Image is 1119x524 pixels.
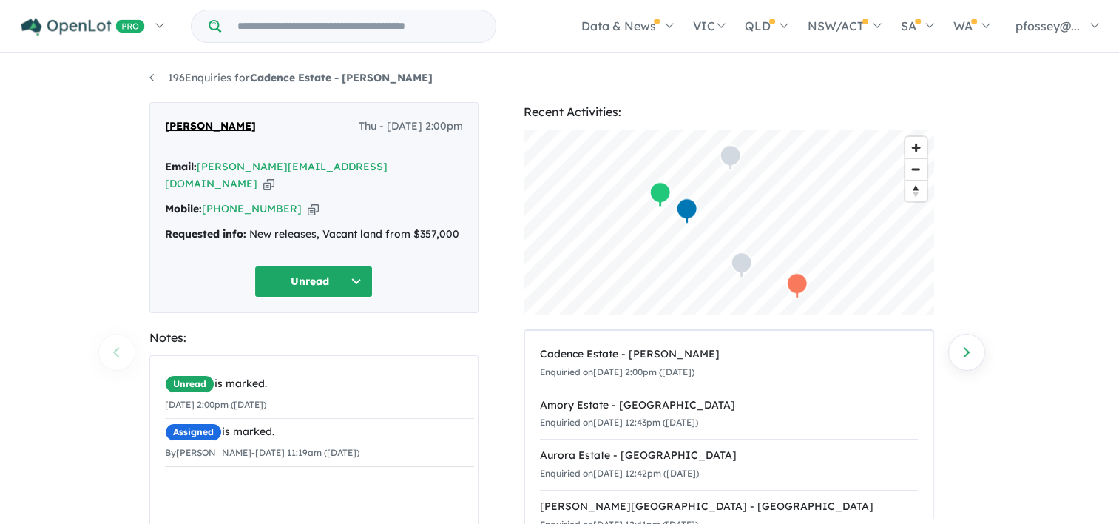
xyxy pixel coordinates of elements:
span: Zoom out [905,159,927,180]
div: New releases, Vacant land from $357,000 [165,226,463,243]
div: Cadence Estate - [PERSON_NAME] [540,346,918,363]
canvas: Map [524,130,934,315]
div: is marked. [165,375,474,393]
button: Copy [263,176,274,192]
div: is marked. [165,423,474,441]
button: Reset bearing to north [905,180,927,201]
div: Map marker [785,272,808,300]
a: [PHONE_NUMBER] [202,202,302,215]
div: Aurora Estate - [GEOGRAPHIC_DATA] [540,447,918,465]
nav: breadcrumb [149,70,970,87]
strong: Requested info: [165,227,246,241]
small: Enquiried on [DATE] 12:42pm ([DATE]) [540,468,699,479]
a: 196Enquiries forCadence Estate - [PERSON_NAME] [149,71,433,84]
div: Map marker [730,252,752,279]
strong: Mobile: [165,202,202,215]
div: Notes: [149,328,479,348]
small: Enquiried on [DATE] 2:00pm ([DATE]) [540,366,694,377]
a: Cadence Estate - [PERSON_NAME]Enquiried on[DATE] 2:00pm ([DATE]) [540,338,918,389]
a: [PERSON_NAME][EMAIL_ADDRESS][DOMAIN_NAME] [165,160,388,191]
div: Amory Estate - [GEOGRAPHIC_DATA] [540,397,918,414]
button: Zoom in [905,137,927,158]
small: Enquiried on [DATE] 12:43pm ([DATE]) [540,417,698,428]
button: Unread [254,266,373,298]
small: By [PERSON_NAME] - [DATE] 11:19am ([DATE]) [165,447,359,458]
span: pfossey@... [1015,19,1080,33]
img: Openlot PRO Logo White [21,18,145,36]
div: Map marker [719,144,741,172]
button: Copy [308,201,319,217]
strong: Email: [165,160,197,173]
span: Unread [165,375,214,393]
div: Map marker [675,198,697,225]
a: Aurora Estate - [GEOGRAPHIC_DATA]Enquiried on[DATE] 12:42pm ([DATE]) [540,439,918,491]
span: [PERSON_NAME] [165,118,256,135]
input: Try estate name, suburb, builder or developer [224,10,493,42]
div: Recent Activities: [524,102,934,122]
span: Assigned [165,423,222,441]
div: [PERSON_NAME][GEOGRAPHIC_DATA] - [GEOGRAPHIC_DATA] [540,498,918,516]
a: Amory Estate - [GEOGRAPHIC_DATA]Enquiried on[DATE] 12:43pm ([DATE]) [540,389,918,440]
strong: Cadence Estate - [PERSON_NAME] [250,71,433,84]
button: Zoom out [905,158,927,180]
span: Thu - [DATE] 2:00pm [359,118,463,135]
div: Map marker [649,181,671,209]
small: [DATE] 2:00pm ([DATE]) [165,399,266,410]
